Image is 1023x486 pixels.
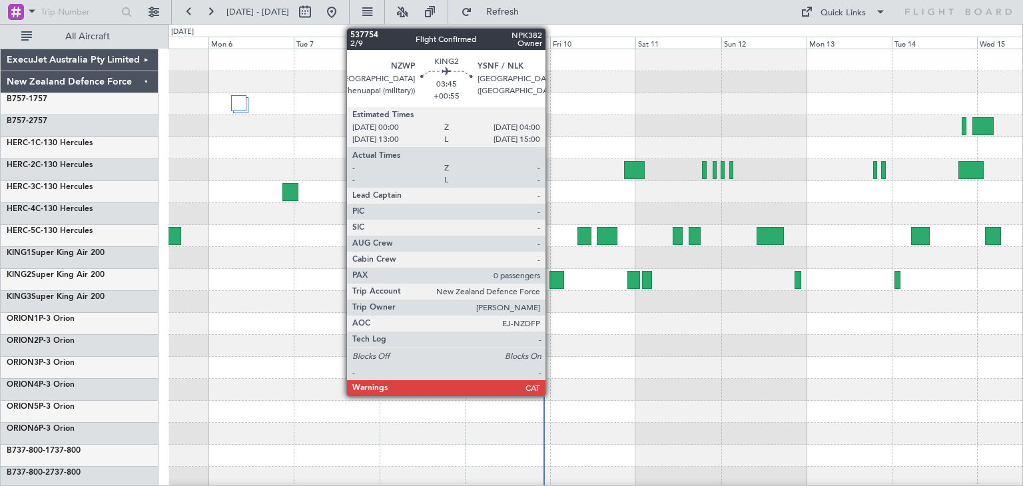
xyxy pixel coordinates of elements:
a: KING2Super King Air 200 [7,271,105,279]
div: Tue 7 [294,37,379,49]
span: ORION4 [7,381,39,389]
button: All Aircraft [15,26,145,47]
span: All Aircraft [35,32,141,41]
span: HERC-3 [7,183,35,191]
a: KING1Super King Air 200 [7,249,105,257]
div: Mon 6 [208,37,294,49]
a: B737-800-1737-800 [7,447,81,455]
a: B757-2757 [7,117,47,125]
button: Quick Links [794,1,892,23]
div: Thu 9 [465,37,550,49]
div: [DATE] [171,27,194,38]
a: HERC-1C-130 Hercules [7,139,93,147]
a: ORION2P-3 Orion [7,337,75,345]
span: HERC-5 [7,227,35,235]
span: HERC-1 [7,139,35,147]
span: ORION1 [7,315,39,323]
div: Sat 11 [635,37,721,49]
a: ORION5P-3 Orion [7,403,75,411]
div: Tue 14 [892,37,977,49]
a: ORION3P-3 Orion [7,359,75,367]
a: B737-800-2737-800 [7,469,81,477]
span: KING1 [7,249,31,257]
a: HERC-5C-130 Hercules [7,227,93,235]
span: Refresh [475,7,531,17]
a: HERC-2C-130 Hercules [7,161,93,169]
div: Sun 12 [721,37,807,49]
span: B757-1 [7,95,33,103]
span: B737-800-2 [7,469,50,477]
span: HERC-2 [7,161,35,169]
span: ORION5 [7,403,39,411]
div: Quick Links [821,7,866,20]
a: ORION1P-3 Orion [7,315,75,323]
a: B757-1757 [7,95,47,103]
span: [DATE] - [DATE] [226,6,289,18]
div: Wed 8 [380,37,465,49]
span: ORION2 [7,337,39,345]
span: KING2 [7,271,31,279]
span: ORION3 [7,359,39,367]
div: Fri 10 [550,37,635,49]
a: ORION6P-3 Orion [7,425,75,433]
span: ORION6 [7,425,39,433]
div: Mon 13 [807,37,892,49]
a: HERC-3C-130 Hercules [7,183,93,191]
a: ORION4P-3 Orion [7,381,75,389]
span: KING3 [7,293,31,301]
span: B737-800-1 [7,447,50,455]
input: Trip Number [41,2,117,22]
button: Refresh [455,1,535,23]
span: HERC-4 [7,205,35,213]
span: B757-2 [7,117,33,125]
a: KING3Super King Air 200 [7,293,105,301]
a: HERC-4C-130 Hercules [7,205,93,213]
